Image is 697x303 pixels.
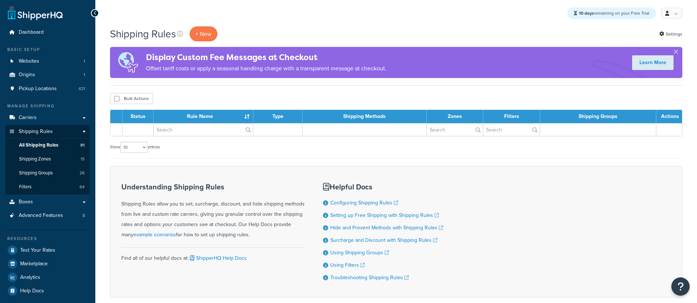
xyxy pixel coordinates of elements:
a: Using Filters [330,261,365,269]
a: Websites 1 [5,55,90,68]
a: example scenarios [133,231,176,239]
div: Manage Shipping [5,103,90,109]
th: Rule Name [154,110,253,123]
span: 15 [81,156,85,162]
div: Shipping Rules allow you to set, surcharge, discount, and hide shipping methods from live and cus... [121,183,305,240]
a: Shipping Rules [5,125,90,138]
a: Pickup Locations 421 [5,82,90,96]
input: Search [154,123,253,136]
span: Shipping Groups [19,170,53,176]
span: 8 [82,213,85,219]
a: Dashboard [5,26,90,39]
h1: Shipping Rules [110,27,176,41]
th: Filters [483,110,540,123]
th: Actions [656,110,682,123]
a: Shipping Groups 26 [5,166,90,180]
span: Help Docs [20,288,44,294]
th: Shipping Methods [302,110,427,123]
div: Basic Setup [5,47,90,53]
a: Help Docs [5,284,90,298]
a: Analytics [5,271,90,284]
li: Advanced Features [5,209,90,222]
a: Setting up Free Shipping with Shipping Rules [330,211,439,219]
li: Shipping Groups [5,166,90,180]
a: All Shipping Rules 81 [5,138,90,152]
li: All Shipping Rules [5,138,90,152]
th: Type [253,110,302,123]
li: Pickup Locations [5,82,90,96]
input: Search [427,123,483,136]
span: Test Your Rates [20,247,55,254]
span: Pickup Locations [19,86,57,92]
a: Boxes [5,195,90,209]
th: Shipping Groups [540,110,656,123]
a: Carriers [5,111,90,125]
button: Bulk Actions [110,93,153,104]
span: 1 [84,58,85,64]
a: Shipping Zones 15 [5,152,90,166]
h4: Display Custom Fee Messages at Checkout [146,51,386,63]
div: remaining on your Free Trial [567,7,656,19]
a: Advanced Features 8 [5,209,90,222]
a: Troubleshooting Shipping Rules [330,274,409,281]
div: Resources [5,236,90,242]
a: Test Your Rates [5,244,90,257]
li: Shipping Rules [5,125,90,195]
a: Surcharge and Discount with Shipping Rules [330,236,437,244]
h3: Understanding Shipping Rules [121,183,305,191]
a: Using Shipping Groups [330,249,389,256]
strong: 10 days [579,10,594,16]
a: Marketplace [5,257,90,270]
a: Configuring Shipping Rules [330,199,398,207]
a: ShipperHQ Home [8,5,63,20]
a: Learn More [632,55,674,70]
select: Showentries [120,142,148,153]
li: Origins [5,68,90,82]
span: Dashboard [19,29,44,36]
span: All Shipping Rules [19,142,58,148]
span: Carriers [19,115,37,121]
a: Filters 64 [5,180,90,194]
th: Zones [427,110,483,123]
a: Settings [659,29,682,39]
a: Origins 1 [5,68,90,82]
span: Origins [19,72,35,78]
h3: Helpful Docs [323,183,443,191]
li: Shipping Zones [5,152,90,166]
button: Open Resource Center [671,277,690,296]
div: Find all of our helpful docs at: [121,247,305,263]
span: Boxes [19,199,33,205]
span: Marketplace [20,261,48,267]
span: 64 [80,184,85,190]
input: Search [483,123,540,136]
th: Status [122,110,154,123]
span: 1 [84,72,85,78]
span: 26 [80,170,85,176]
span: 81 [80,142,85,148]
li: Filters [5,180,90,194]
li: Websites [5,55,90,68]
a: ShipperHQ Help Docs [188,254,247,262]
p: + New [190,26,217,41]
span: Shipping Rules [19,129,53,135]
img: duties-banner-06bc72dcb5fe05cb3f9472aba00be2ae8eb53ab6f0d8bb03d382ba314ac3c341.png [110,47,146,78]
span: Filters [19,184,32,190]
span: Shipping Zones [19,156,51,162]
span: Advanced Features [19,213,63,219]
span: Websites [19,58,39,64]
label: Show entries [110,142,160,153]
span: Analytics [20,274,40,281]
a: Hide and Prevent Methods with Shipping Rules [330,224,443,232]
span: 421 [78,86,85,92]
p: Offset tariff costs or apply a seasonal handling charge with a transparent message at checkout. [146,63,386,74]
